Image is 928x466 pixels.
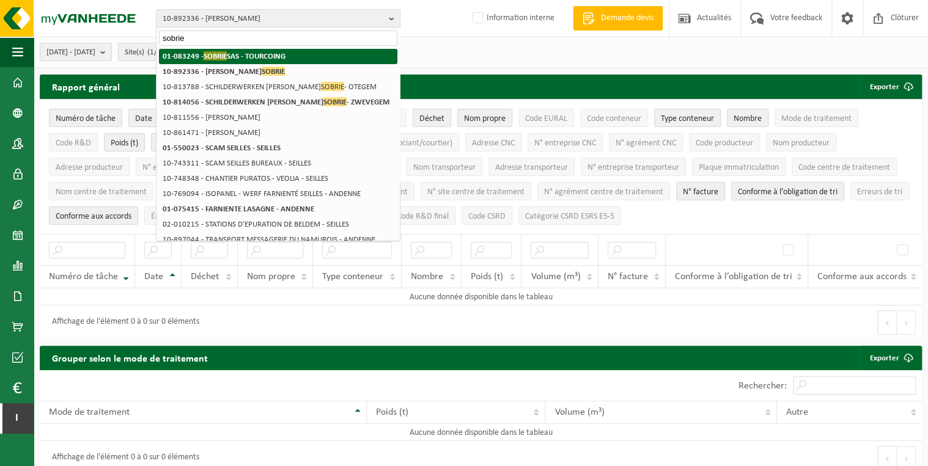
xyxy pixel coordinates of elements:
[471,272,503,282] span: Poids (t)
[40,43,112,61] button: [DATE] - [DATE]
[247,272,295,282] span: Nom propre
[661,114,714,123] span: Type conteneur
[321,82,344,91] span: SOBRIE
[419,114,444,123] span: Déchet
[159,156,397,171] li: 10-743311 - SCAM SEILLES BUREAUX - SEILLES
[204,51,227,60] span: SOBRIE
[781,114,852,123] span: Mode de traitement
[56,187,147,197] span: Nom centre de traitement
[40,424,922,441] td: Aucune donnée disponible dans le tableau
[554,407,604,417] span: Volume (m³)
[46,43,95,62] span: [DATE] - [DATE]
[159,217,397,232] li: 02-010215 - STATIONS D'EPURATION DE BELDEM - SEILLES
[159,64,397,79] li: 10-892336 - [PERSON_NAME]
[159,110,397,125] li: 10-811556 - [PERSON_NAME]
[413,163,476,172] span: Nom transporteur
[111,139,138,148] span: Poids (t)
[587,114,641,123] span: Code conteneur
[144,206,260,225] button: Écart par rapport aux accordsÉcart par rapport aux accords: Activate to sort
[792,158,897,176] button: Code centre de traitementCode centre de traitement: Activate to sort
[128,109,159,127] button: DateDate: Activate to sort
[470,9,554,27] label: Information interne
[411,272,443,282] span: Nombre
[734,114,762,123] span: Nombre
[457,109,512,127] button: Nom propreNom propre: Activate to sort
[104,133,145,151] button: Poids (t)Poids (t): Activate to sort
[323,97,347,106] span: SOBRIE
[798,163,890,172] span: Code centre de traitement
[465,133,521,151] button: Adresse CNCAdresse CNC: Activate to sort
[897,310,916,335] button: Next
[397,212,449,221] span: Code R&D final
[40,288,922,305] td: Aucune donnée disponible dans le tableau
[49,206,138,225] button: Conforme aux accords : Activate to sort
[118,43,180,61] button: Site(s)(1/1)
[49,407,130,417] span: Mode de traitement
[151,212,253,221] span: Écart par rapport aux accords
[135,114,152,123] span: Date
[464,114,506,123] span: Nom propre
[860,75,921,99] button: Exporter
[56,139,91,148] span: Code R&D
[817,272,907,282] span: Conforme aux accords
[773,139,830,148] span: Nom producteur
[676,182,725,200] button: N° factureN° facture: Activate to sort
[495,163,568,172] span: Adresse transporteur
[654,109,721,127] button: Type conteneurType conteneur: Activate to sort
[468,212,506,221] span: Code CSRD
[191,272,219,282] span: Déchet
[525,114,567,123] span: Code EURAL
[142,163,229,172] span: N° entreprise producteur
[144,272,163,282] span: Date
[727,109,768,127] button: NombreNombre: Activate to sort
[675,272,792,282] span: Conforme à l’obligation de tri
[850,182,909,200] button: Erreurs de triErreurs de tri: Activate to sort
[407,158,482,176] button: Nom transporteurNom transporteur: Activate to sort
[163,97,389,106] strong: 10-814056 - SCHILDERWERKEN [PERSON_NAME] - ZWEVEGEM
[544,187,663,197] span: N° agrément centre de traitement
[580,109,648,127] button: Code conteneurCode conteneur: Activate to sort
[609,133,683,151] button: N° agrément CNCN° agrément CNC: Activate to sort
[738,187,838,197] span: Conforme à l’obligation de tri
[877,310,897,335] button: Previous
[12,403,21,434] span: I
[136,158,235,176] button: N° entreprise producteurN° entreprise producteur: Activate to sort
[159,31,397,46] input: Chercher des succursales liées
[598,12,657,24] span: Demande devis
[163,51,285,60] strong: 01-083249 - SAS - TOURCOING
[472,139,515,148] span: Adresse CNC
[40,346,220,370] h2: Grouper selon le mode de traitement
[786,407,808,417] span: Autre
[159,125,397,140] li: 10-861471 - [PERSON_NAME]
[689,133,760,151] button: Code producteurCode producteur: Activate to sort
[159,171,397,186] li: 10-748348 - CHANTIER PURATOS - VEOLIA - SEILLES
[46,311,199,333] div: Affichage de l'élément 0 à 0 sur 0 éléments
[462,206,512,225] button: Code CSRDCode CSRD: Activate to sort
[857,187,902,197] span: Erreurs de tri
[413,109,451,127] button: DéchetDéchet: Activate to sort
[731,182,844,200] button: Conforme à l’obligation de tri : Activate to sort
[531,272,580,282] span: Volume (m³)
[738,381,787,391] label: Rechercher:
[56,114,116,123] span: Numéro de tâche
[525,212,614,221] span: Catégorie CSRD ESRS E5-5
[159,232,397,247] li: 10-897044 - TRANSPORT MESSAGERIE DU NAMUROIS - ANDENNE
[159,186,397,202] li: 10-769094 - ISOPANEL - WERF FARNIENTÉ SEILLES - ANDENNE
[427,187,525,197] span: N° site centre de traitement
[56,163,123,172] span: Adresse producteur
[534,139,596,148] span: N° entreprise CNC
[159,79,397,95] li: 10-813788 - SCHILDERWERKEN [PERSON_NAME] - OTEGEM
[49,133,98,151] button: Code R&DCode R&amp;D: Activate to sort
[322,272,383,282] span: Type conteneur
[40,75,132,99] h2: Rapport général
[376,407,408,417] span: Poids (t)
[616,139,676,148] span: N° agrément CNC
[766,133,836,151] button: Nom producteurNom producteur: Activate to sort
[151,133,207,151] button: Volume (m³)Volume (m³): Activate to sort
[163,10,384,28] span: 10-892336 - [PERSON_NAME]
[262,67,285,76] span: SOBRIE
[163,205,314,213] strong: 01-075415 - FARNIENTE LASAGNE - ANDENNE
[696,139,753,148] span: Code producteur
[699,163,779,172] span: Plaque immatriculation
[683,187,718,197] span: N° facture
